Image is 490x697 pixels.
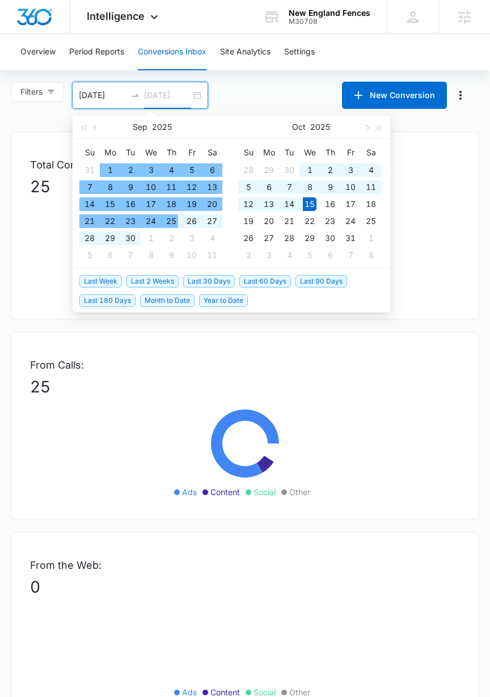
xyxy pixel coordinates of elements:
[83,163,96,177] div: 31
[100,247,120,264] td: 2025-10-06
[124,248,137,262] div: 7
[295,275,347,288] span: Last 90 Days
[138,34,206,70] button: Conversions Inbox
[262,214,276,228] div: 20
[161,143,181,162] th: Th
[344,214,357,228] div: 24
[259,143,279,162] th: Mo
[289,9,370,18] div: account name
[164,248,178,262] div: 9
[310,116,330,138] button: 2025
[242,248,255,262] div: 2
[361,179,381,196] td: 2025-10-11
[144,197,158,211] div: 17
[120,230,141,247] td: 2025-09-30
[238,162,259,179] td: 2025-09-28
[323,231,337,245] div: 30
[205,231,219,245] div: 4
[289,486,310,498] span: Other
[451,86,470,104] button: Manage Numbers
[185,248,198,262] div: 10
[124,180,137,194] div: 9
[83,214,96,228] div: 21
[344,180,357,194] div: 10
[161,196,181,213] td: 2025-09-18
[344,163,357,177] div: 3
[140,294,195,307] span: Month to Date
[20,86,43,98] span: Filters
[320,179,340,196] td: 2025-10-09
[130,91,140,100] span: to
[144,163,158,177] div: 3
[340,230,361,247] td: 2025-10-31
[259,196,279,213] td: 2025-10-13
[161,230,181,247] td: 2025-10-02
[320,143,340,162] th: Th
[303,214,316,228] div: 22
[323,163,337,177] div: 2
[361,230,381,247] td: 2025-11-01
[144,180,158,194] div: 10
[103,197,117,211] div: 15
[262,163,276,177] div: 29
[262,180,276,194] div: 6
[323,248,337,262] div: 6
[242,214,255,228] div: 19
[103,163,117,177] div: 1
[303,163,316,177] div: 1
[30,375,460,399] p: 25
[303,197,316,211] div: 15
[279,179,299,196] td: 2025-10-07
[344,197,357,211] div: 17
[205,163,219,177] div: 6
[120,179,141,196] td: 2025-09-09
[210,486,240,498] span: Content
[279,143,299,162] th: Tu
[364,248,378,262] div: 8
[120,143,141,162] th: Tu
[144,231,158,245] div: 1
[262,231,276,245] div: 27
[161,213,181,230] td: 2025-09-25
[323,180,337,194] div: 9
[133,116,147,138] button: Sep
[124,231,137,245] div: 30
[279,247,299,264] td: 2025-11-04
[340,196,361,213] td: 2025-10-17
[161,179,181,196] td: 2025-09-11
[202,162,222,179] td: 2025-09-06
[299,247,320,264] td: 2025-11-05
[282,231,296,245] div: 28
[282,248,296,262] div: 4
[303,231,316,245] div: 29
[79,230,100,247] td: 2025-09-28
[141,162,161,179] td: 2025-09-03
[242,180,255,194] div: 5
[344,231,357,245] div: 31
[289,18,370,26] div: account id
[364,231,378,245] div: 1
[282,163,296,177] div: 30
[320,196,340,213] td: 2025-10-16
[141,196,161,213] td: 2025-09-17
[282,180,296,194] div: 7
[292,116,306,138] button: Oct
[279,230,299,247] td: 2025-10-28
[238,230,259,247] td: 2025-10-26
[141,179,161,196] td: 2025-09-10
[181,247,202,264] td: 2025-10-10
[205,248,219,262] div: 11
[202,213,222,230] td: 2025-09-27
[279,213,299,230] td: 2025-10-21
[259,179,279,196] td: 2025-10-06
[100,162,120,179] td: 2025-09-01
[83,180,96,194] div: 7
[161,247,181,264] td: 2025-10-09
[202,247,222,264] td: 2025-10-11
[141,230,161,247] td: 2025-10-01
[79,247,100,264] td: 2025-10-05
[320,162,340,179] td: 2025-10-02
[299,162,320,179] td: 2025-10-01
[205,214,219,228] div: 27
[181,162,202,179] td: 2025-09-05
